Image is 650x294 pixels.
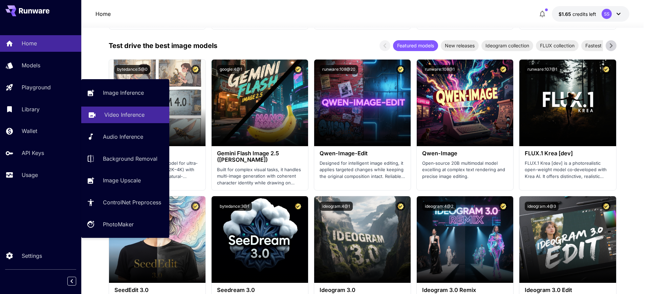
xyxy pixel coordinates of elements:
button: google:4@1 [217,65,245,74]
button: Certified Model – Vetted for best performance and includes a commercial license. [602,202,611,211]
img: alt [109,196,205,283]
p: Audio Inference [103,133,143,141]
button: bytedance:5@0 [114,65,150,74]
img: alt [519,196,616,283]
a: Background Removal [81,150,169,167]
p: Built for complex visual tasks, it handles multi-image generation with coherent character identit... [217,166,303,186]
button: runware:108@20 [320,65,358,74]
button: Certified Model – Vetted for best performance and includes a commercial license. [499,202,508,211]
span: $1.65 [559,11,572,17]
a: PhotoMaker [81,216,169,233]
h3: Ideogram 3.0 [320,287,405,293]
img: alt [417,196,513,283]
h3: Qwen-Image [422,150,508,157]
button: Certified Model – Vetted for best performance and includes a commercial license. [294,65,303,74]
p: Settings [22,252,42,260]
span: Fastest models [581,42,623,49]
p: Test drive the best image models [109,41,217,51]
img: alt [212,60,308,146]
p: Home [22,39,37,47]
button: Certified Model – Vetted for best performance and includes a commercial license. [602,65,611,74]
h3: FLUX.1 Krea [dev] [525,150,610,157]
img: alt [314,60,411,146]
p: Image Upscale [103,176,141,184]
img: alt [417,60,513,146]
p: Background Removal [103,155,157,163]
span: FLUX collection [536,42,579,49]
p: PhotoMaker [103,220,134,228]
button: Certified Model – Vetted for best performance and includes a commercial license. [396,65,405,74]
h3: Gemini Flash Image 2.5 ([PERSON_NAME]) [217,150,303,163]
p: Image Inference [103,89,144,97]
div: SS [602,9,612,19]
button: ideogram:4@1 [320,202,353,211]
button: runware:107@1 [525,65,560,74]
h3: Qwen-Image-Edit [320,150,405,157]
a: Audio Inference [81,129,169,145]
p: ControlNet Preprocess [103,198,161,206]
p: Wallet [22,127,37,135]
button: ideogram:4@3 [525,202,559,211]
button: Certified Model – Vetted for best performance and includes a commercial license. [499,65,508,74]
a: Video Inference [81,107,169,123]
button: Certified Model – Vetted for best performance and includes a commercial license. [396,202,405,211]
p: Open‑source 20B multimodal model excelling at complex text rendering and precise image editing. [422,160,508,180]
button: Certified Model – Vetted for best performance and includes a commercial license. [191,202,200,211]
span: New releases [441,42,479,49]
span: Featured models [393,42,438,49]
img: alt [314,196,411,283]
p: Usage [22,171,38,179]
div: $1.64918 [559,10,596,18]
a: ControlNet Preprocess [81,194,169,211]
h3: Seedream 3.0 [217,287,303,293]
a: Image Upscale [81,172,169,189]
h3: Ideogram 3.0 Edit [525,287,610,293]
button: $1.64918 [552,6,629,22]
button: Certified Model – Vetted for best performance and includes a commercial license. [191,65,200,74]
div: Collapse sidebar [72,275,81,287]
p: Playground [22,83,51,91]
p: Library [22,105,40,113]
button: runware:108@1 [422,65,457,74]
img: alt [519,60,616,146]
button: Collapse sidebar [67,277,76,286]
span: Ideogram collection [481,42,533,49]
p: Video Inference [104,111,145,119]
p: Designed for intelligent image editing, it applies targeted changes while keeping the original co... [320,160,405,180]
nav: breadcrumb [95,10,111,18]
h3: Ideogram 3.0 Remix [422,287,508,293]
h3: SeedEdit 3.0 [114,287,200,293]
img: alt [212,196,308,283]
span: credits left [572,11,596,17]
a: Image Inference [81,85,169,101]
p: FLUX.1 Krea [dev] is a photorealistic open-weight model co‑developed with Krea AI. It offers dist... [525,160,610,180]
button: ideogram:4@2 [422,202,456,211]
button: Certified Model – Vetted for best performance and includes a commercial license. [294,202,303,211]
p: API Keys [22,149,44,157]
p: Models [22,61,40,69]
p: Home [95,10,111,18]
button: bytedance:3@1 [217,202,252,211]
